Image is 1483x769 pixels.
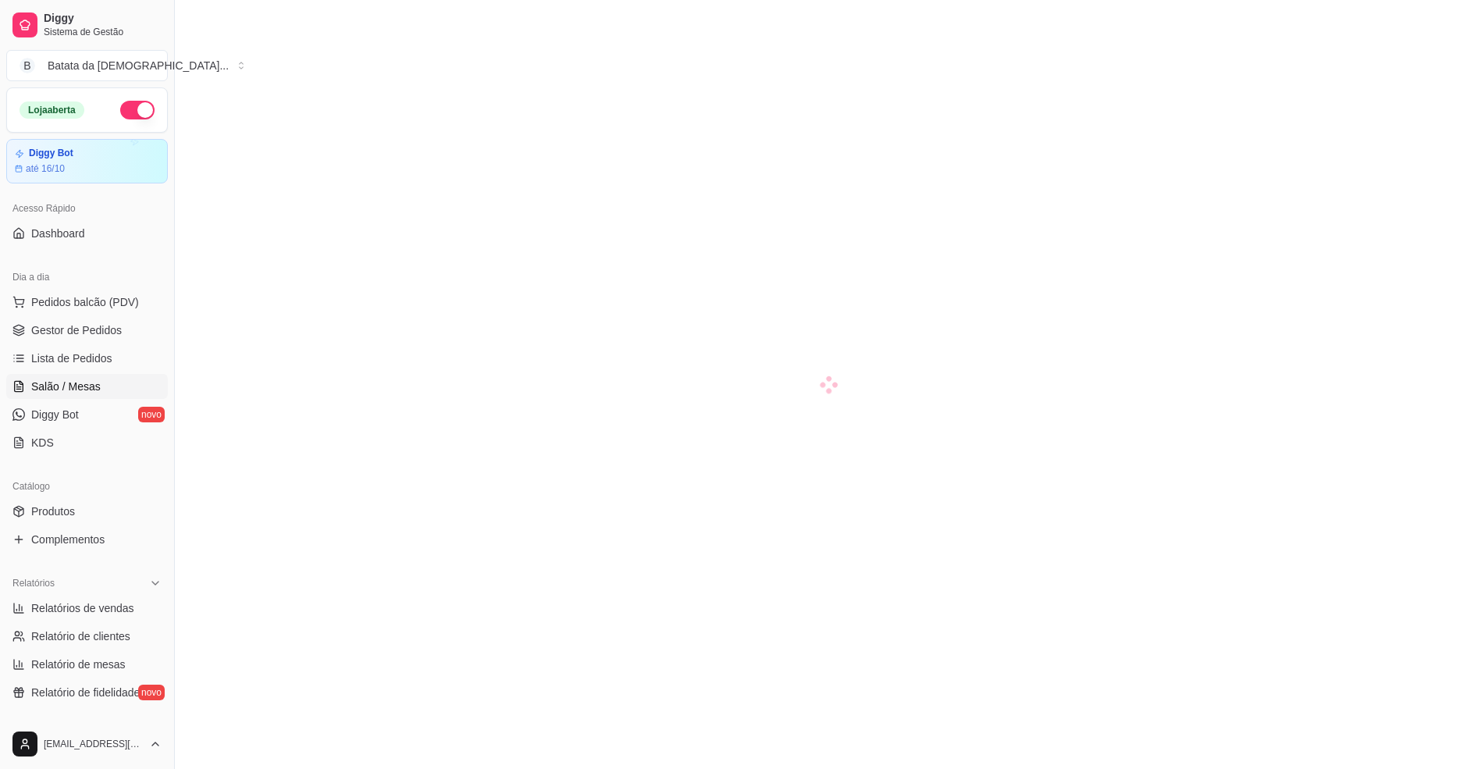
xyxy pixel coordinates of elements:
a: Produtos [6,499,168,524]
span: Produtos [31,504,75,519]
span: Diggy Bot [31,407,79,422]
span: Pedidos balcão (PDV) [31,294,139,310]
button: Select a team [6,50,168,81]
span: Relatórios de vendas [31,600,134,616]
span: Relatórios [12,577,55,589]
span: B [20,58,35,73]
div: Acesso Rápido [6,196,168,221]
span: Diggy [44,12,162,26]
a: DiggySistema de Gestão [6,6,168,44]
span: Relatório de clientes [31,628,130,644]
a: Lista de Pedidos [6,346,168,371]
span: Gestor de Pedidos [31,322,122,338]
button: [EMAIL_ADDRESS][DOMAIN_NAME] [6,725,168,763]
div: Batata da [DEMOGRAPHIC_DATA] ... [48,58,229,73]
span: Salão / Mesas [31,379,101,394]
a: Salão / Mesas [6,374,168,399]
a: Gestor de Pedidos [6,318,168,343]
a: Diggy Botnovo [6,402,168,427]
span: KDS [31,435,54,450]
div: Loja aberta [20,101,84,119]
span: Sistema de Gestão [44,26,162,38]
span: Relatório de mesas [31,657,126,672]
a: Relatórios de vendas [6,596,168,621]
div: Dia a dia [6,265,168,290]
span: Relatório de fidelidade [31,685,140,700]
span: Complementos [31,532,105,547]
article: Diggy Bot [29,148,73,159]
article: até 16/10 [26,162,65,175]
button: Alterar Status [120,101,155,119]
button: Pedidos balcão (PDV) [6,290,168,315]
span: Lista de Pedidos [31,351,112,366]
a: Dashboard [6,221,168,246]
a: Relatório de mesas [6,652,168,677]
span: [EMAIL_ADDRESS][DOMAIN_NAME] [44,738,143,750]
a: KDS [6,430,168,455]
a: Relatório de fidelidadenovo [6,680,168,705]
a: Complementos [6,527,168,552]
div: Catálogo [6,474,168,499]
a: Diggy Botaté 16/10 [6,139,168,183]
span: Dashboard [31,226,85,241]
a: Relatório de clientes [6,624,168,649]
